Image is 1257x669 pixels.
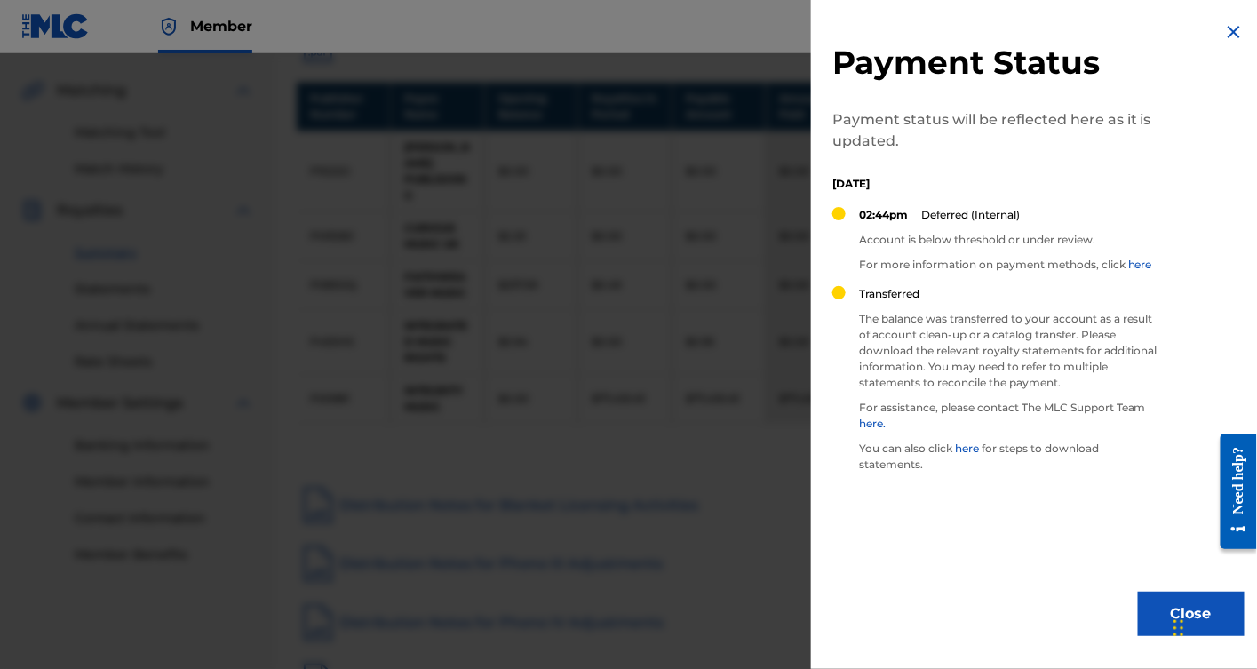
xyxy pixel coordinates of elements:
div: Drag [1173,601,1184,655]
img: Top Rightsholder [158,16,179,37]
div: You can also click for steps to download statements. [859,441,1161,473]
p: Transferred [859,286,919,302]
button: Close [1138,592,1245,636]
p: [DATE] [832,176,1161,192]
iframe: Chat Widget [1168,584,1257,669]
p: Account is below threshold or under review. [859,232,1152,248]
iframe: Resource Center [1207,420,1257,563]
img: MLC Logo [21,13,90,39]
p: 02:44pm [859,207,908,223]
p: For assistance, please contact The MLC Support Team [859,400,1161,432]
p: Deferred (Internal) [921,207,1020,223]
a: here. [859,417,886,430]
a: here [1128,258,1152,271]
p: For more information on payment methods, click [859,257,1152,273]
a: here [952,442,982,455]
span: Member [190,16,252,36]
h2: Payment Status [832,43,1161,83]
p: The balance was transferred to your account as a result of account clean-up or a catalog transfer... [859,311,1161,391]
p: Payment status will be reflected here as it is updated. [832,109,1161,152]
